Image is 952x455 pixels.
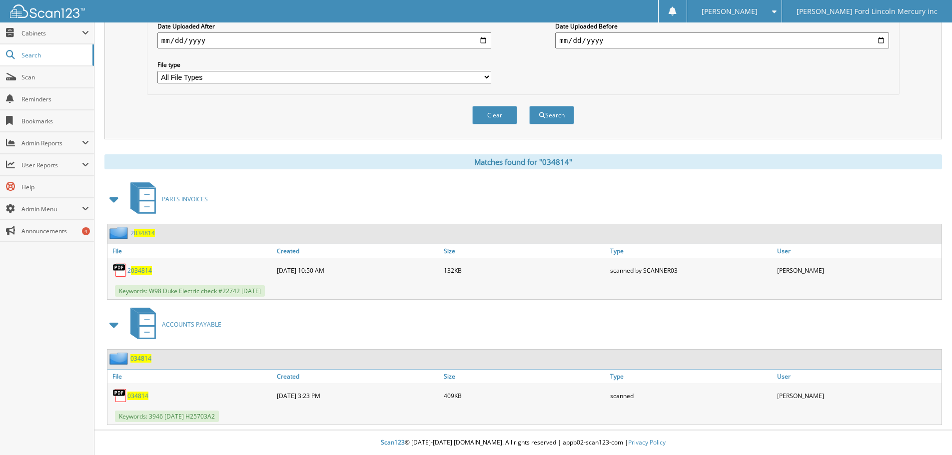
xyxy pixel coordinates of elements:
[157,60,491,69] label: File type
[112,388,127,403] img: PDF.png
[112,263,127,278] img: PDF.png
[775,386,942,406] div: [PERSON_NAME]
[94,431,952,455] div: © [DATE]-[DATE] [DOMAIN_NAME]. All rights reserved | appb02-scan123-com |
[775,370,942,383] a: User
[608,260,775,280] div: scanned by SCANNER03
[130,354,151,363] a: 034814
[529,106,574,124] button: Search
[775,260,942,280] div: [PERSON_NAME]
[21,117,89,125] span: Bookmarks
[555,22,889,30] label: Date Uploaded Before
[274,244,441,258] a: Created
[21,183,89,191] span: Help
[775,244,942,258] a: User
[82,227,90,235] div: 4
[608,370,775,383] a: Type
[381,438,405,447] span: Scan123
[608,386,775,406] div: scanned
[109,227,130,239] img: folder2.png
[124,179,208,219] a: PARTS INVOICES
[441,260,608,280] div: 132KB
[162,320,221,329] span: ACCOUNTS PAYABLE
[124,305,221,344] a: ACCOUNTS PAYABLE
[107,370,274,383] a: File
[10,4,85,18] img: scan123-logo-white.svg
[157,22,491,30] label: Date Uploaded After
[441,244,608,258] a: Size
[472,106,517,124] button: Clear
[21,161,82,169] span: User Reports
[21,205,82,213] span: Admin Menu
[441,386,608,406] div: 409KB
[555,32,889,48] input: end
[130,229,155,237] a: 2034814
[131,266,152,275] span: 034814
[107,244,274,258] a: File
[115,285,265,297] span: Keywords: W98 Duke Electric check #22742 [DATE]
[21,73,89,81] span: Scan
[274,386,441,406] div: [DATE] 3:23 PM
[608,244,775,258] a: Type
[157,32,491,48] input: start
[628,438,666,447] a: Privacy Policy
[104,154,942,169] div: Matches found for "034814"
[115,411,219,422] span: Keywords: 3946 [DATE] H25703A2
[797,8,938,14] span: [PERSON_NAME] Ford Lincoln Mercury inc
[274,370,441,383] a: Created
[21,227,89,235] span: Announcements
[127,266,152,275] a: 2034814
[21,29,82,37] span: Cabinets
[134,229,155,237] span: 034814
[162,195,208,203] span: PARTS INVOICES
[109,352,130,365] img: folder2.png
[274,260,441,280] div: [DATE] 10:50 AM
[21,139,82,147] span: Admin Reports
[441,370,608,383] a: Size
[702,8,758,14] span: [PERSON_NAME]
[21,95,89,103] span: Reminders
[21,51,87,59] span: Search
[127,392,148,400] a: 034814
